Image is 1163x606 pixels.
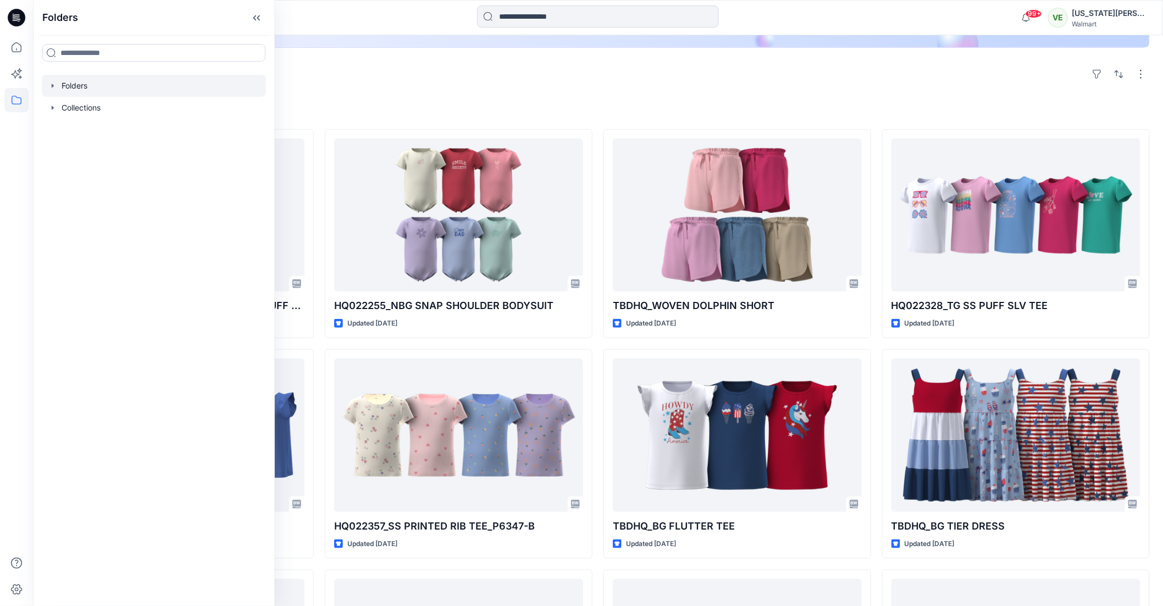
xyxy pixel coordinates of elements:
p: HQ022328_TG SS PUFF SLV TEE [891,298,1140,313]
p: Updated [DATE] [347,538,397,550]
div: Walmart [1072,20,1149,28]
p: TBDHQ_WOVEN DOLPHIN SHORT [613,298,862,313]
div: [US_STATE][PERSON_NAME] [1072,7,1149,20]
h4: Styles [46,105,1150,118]
a: HQ022357_SS PRINTED RIB TEE_P6347-B [334,359,583,511]
a: TBDHQ_BG TIER DRESS [891,359,1140,511]
p: Updated [DATE] [347,318,397,329]
a: HQ022328_TG SS PUFF SLV TEE [891,139,1140,291]
p: Updated [DATE] [626,538,676,550]
a: HQ022255_NBG SNAP SHOULDER BODYSUIT [334,139,583,291]
div: VE [1048,8,1068,27]
p: TBDHQ_BG FLUTTER TEE [613,519,862,534]
a: TBDHQ_WOVEN DOLPHIN SHORT [613,139,862,291]
p: TBDHQ_BG TIER DRESS [891,519,1140,534]
p: Updated [DATE] [905,538,955,550]
span: 99+ [1026,9,1042,18]
a: TBDHQ_BG FLUTTER TEE [613,359,862,511]
p: Updated [DATE] [905,318,955,329]
p: HQ022255_NBG SNAP SHOULDER BODYSUIT [334,298,583,313]
p: HQ022357_SS PRINTED RIB TEE_P6347-B [334,519,583,534]
p: Updated [DATE] [626,318,676,329]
